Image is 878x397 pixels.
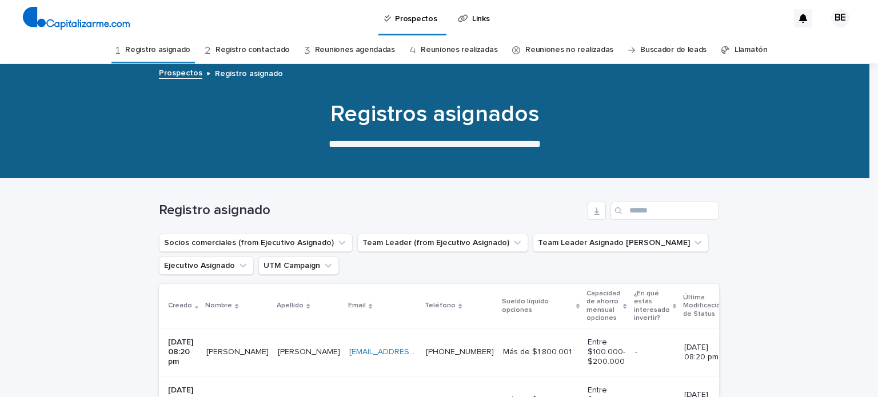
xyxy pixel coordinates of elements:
p: Nombre [205,299,232,312]
a: Reuniones no realizadas [525,37,613,63]
button: Socios comerciales (from Ejecutivo Asignado) [159,234,353,252]
p: Más de $1.800.001 [503,347,578,357]
p: Apellido [277,299,304,312]
button: UTM Campaign [258,256,339,275]
p: Email [348,299,366,312]
button: Team Leader (from Ejecutivo Asignado) [357,234,528,252]
input: Search [610,202,719,220]
p: [PERSON_NAME] [206,345,271,357]
p: Entre $100.000- $200.000 [588,338,625,366]
a: Registro contactado [215,37,290,63]
h1: Registros asignados [154,101,715,128]
a: Buscador de leads [640,37,707,63]
a: Registro asignado [125,37,190,63]
p: Teléfono [425,299,456,312]
p: Creado [168,299,192,312]
p: ¿En qué estás interesado invertir? [634,287,670,325]
a: Reuniones realizadas [421,37,497,63]
p: Registro asignado [215,66,283,79]
img: 4arMvv9wSvmHTHbXwTim [23,7,130,30]
div: BE [831,9,849,27]
a: [EMAIL_ADDRESS][DOMAIN_NAME] [349,348,478,356]
p: Capacidad de ahorro mensual opciones [586,287,620,325]
h1: Registro asignado [159,202,583,219]
p: Última Modificación de Status [683,291,725,320]
p: [DATE] 08:20 pm [684,343,730,362]
a: [PHONE_NUMBER] [426,348,494,356]
a: Llamatón [735,37,768,63]
button: Ejecutivo Asignado [159,256,254,275]
button: Team Leader Asignado LLamados [533,234,709,252]
p: [PERSON_NAME] [278,345,342,357]
p: [DATE] 08:20 pm [168,338,197,366]
a: Prospectos [159,66,202,79]
p: Sueldo líquido opciones [502,295,573,316]
a: Reuniones agendadas [315,37,395,63]
p: - [635,347,675,357]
